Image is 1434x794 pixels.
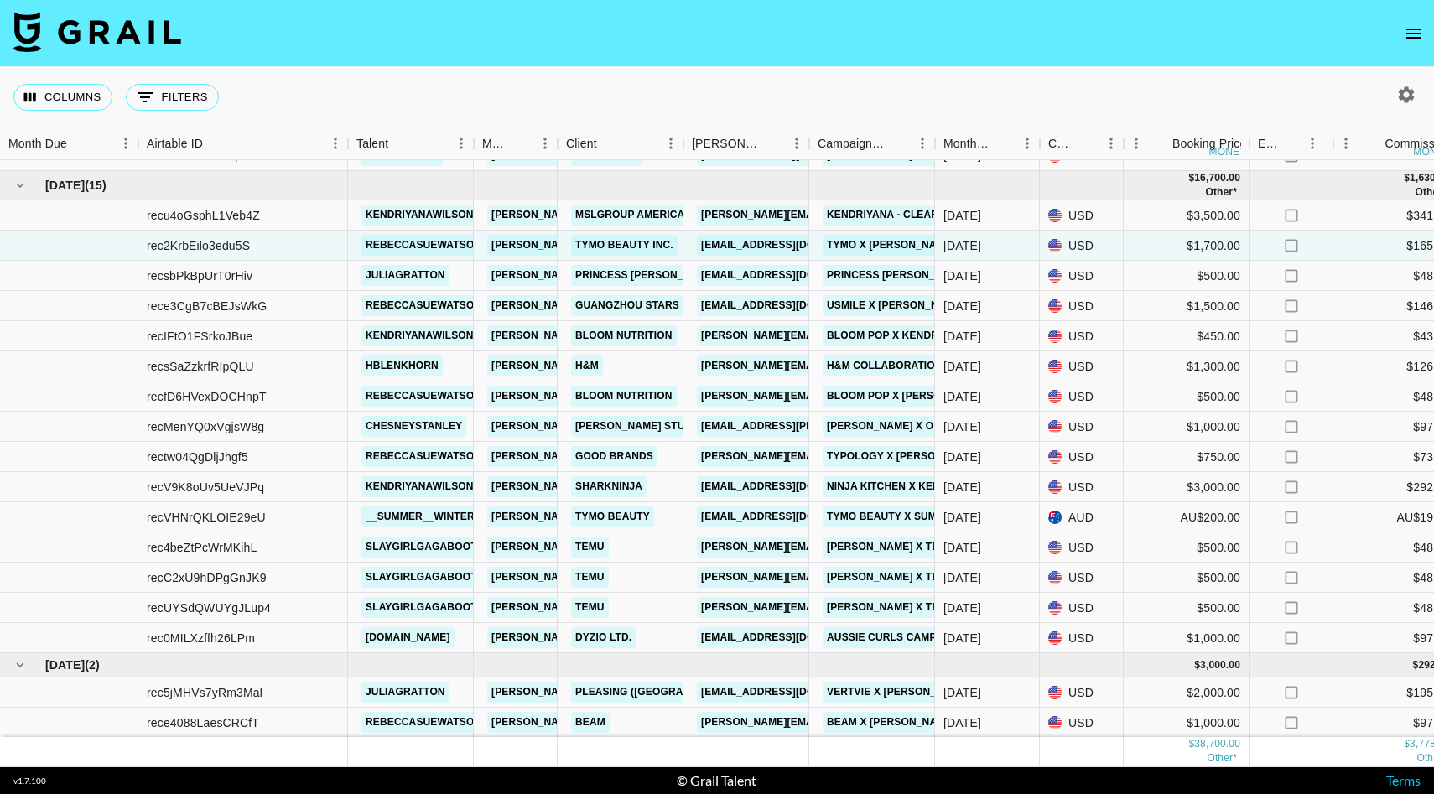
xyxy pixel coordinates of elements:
div: [PERSON_NAME] [692,127,761,160]
div: Campaign (Type) [809,127,935,160]
a: [PERSON_NAME][EMAIL_ADDRESS][PERSON_NAME][DOMAIN_NAME] [487,537,847,558]
div: recIFtO1FSrkoJBue [147,328,252,345]
a: Pleasing ([GEOGRAPHIC_DATA]) International Trade Co., Limited [571,682,943,703]
div: rece4088LaesCRCfT [147,714,259,731]
div: $ [1188,738,1194,752]
div: USD [1040,351,1124,381]
div: Expenses: Remove Commission? [1250,127,1333,160]
a: chesneystanley [361,416,466,437]
button: Menu [1099,131,1124,156]
div: USD [1040,261,1124,291]
div: USD [1040,231,1124,261]
div: rec0MILXzffh26LPm [147,630,255,646]
div: Currency [1048,127,1075,160]
div: recV9K8oUv5UeVJPq [147,479,264,496]
button: Menu [658,131,683,156]
div: AU$200.00 [1124,502,1250,532]
a: Beam X [PERSON_NAME] [823,712,960,733]
a: kendriyanawilson [361,325,478,346]
div: Booking Price [1172,127,1246,160]
button: Sort [1281,132,1305,155]
button: Sort [886,132,910,155]
button: Menu [784,131,809,156]
div: Sep '25 [943,328,981,345]
a: juliagratton [361,265,449,286]
a: [PERSON_NAME][EMAIL_ADDRESS][PERSON_NAME][DOMAIN_NAME] [487,712,847,733]
a: kendriyanawilson [361,476,478,497]
div: $1,500.00 [1124,291,1250,321]
a: TYMO Beauty [571,506,654,527]
a: [PERSON_NAME] X TEMU [823,597,959,618]
a: TEMU [571,537,609,558]
a: [PERSON_NAME][EMAIL_ADDRESS][PERSON_NAME][DOMAIN_NAME] [487,476,847,497]
div: $500.00 [1124,593,1250,623]
a: Aussie Curls Campaign x [PERSON_NAME] [823,627,1064,648]
button: hide children [8,653,32,677]
a: H&M [571,355,603,376]
a: Usmile X [PERSON_NAME] [823,295,969,316]
a: Dyzio Ltd. [571,627,636,648]
a: [DOMAIN_NAME] [361,627,455,648]
span: AU$ 200.00 [1207,753,1237,765]
a: [PERSON_NAME][EMAIL_ADDRESS][PERSON_NAME][DOMAIN_NAME] [487,325,847,346]
div: $1,000.00 [1124,708,1250,738]
button: Sort [1075,132,1099,155]
div: $ [1413,658,1419,672]
div: Sep '25 [943,479,981,496]
a: [EMAIL_ADDRESS][DOMAIN_NAME] [697,265,885,286]
div: AUD [1040,502,1124,532]
div: rec2KrbEilo3edu5S [147,237,250,254]
span: AU$ 200.00 [1205,186,1237,198]
div: USD [1040,381,1124,412]
div: $500.00 [1124,261,1250,291]
div: Sep '25 [943,539,981,556]
div: USD [1040,442,1124,472]
a: TYMO Beauty X Summer Winter [823,506,1007,527]
div: rectw04QgDljJhgf5 [147,449,248,465]
a: Princess [PERSON_NAME] USA [571,265,746,286]
a: [EMAIL_ADDRESS][DOMAIN_NAME] [697,235,885,256]
a: [PERSON_NAME][EMAIL_ADDRESS][PERSON_NAME][DOMAIN_NAME] [487,265,847,286]
a: [PERSON_NAME] X Old Navy - Back to School Campaign [823,416,1142,437]
a: [PERSON_NAME][EMAIL_ADDRESS][DOMAIN_NAME] [697,386,970,407]
div: $ [1404,171,1410,185]
div: $3,500.00 [1124,200,1250,231]
a: [EMAIL_ADDRESS][DOMAIN_NAME] [697,476,885,497]
button: Menu [910,131,935,156]
a: [PERSON_NAME][EMAIL_ADDRESS][PERSON_NAME][DOMAIN_NAME] [487,627,847,648]
a: Beam [571,712,610,733]
div: Booker [683,127,809,160]
a: TEMU [571,567,609,588]
div: money [1209,147,1247,157]
div: Expenses: Remove Commission? [1258,127,1281,160]
div: USD [1040,623,1124,653]
button: Menu [113,131,138,156]
div: $ [1194,658,1200,672]
div: USD [1040,708,1124,738]
div: $3,000.00 [1124,472,1250,502]
div: Airtable ID [147,127,203,160]
a: Good Brands [571,446,657,467]
a: [PERSON_NAME][EMAIL_ADDRESS][PERSON_NAME][DOMAIN_NAME] [697,355,1057,376]
a: [PERSON_NAME][EMAIL_ADDRESS][PERSON_NAME][DOMAIN_NAME] [487,682,847,703]
div: Sep '25 [943,509,981,526]
div: recC2xU9hDPgGnJK9 [147,569,267,586]
div: USD [1040,593,1124,623]
div: 38,700.00 [1194,738,1240,752]
a: Terms [1386,772,1421,788]
button: Menu [1333,131,1359,156]
a: __summer__winter__ [361,506,490,527]
div: Talent [356,127,388,160]
a: [PERSON_NAME][EMAIL_ADDRESS][DOMAIN_NAME] [697,325,970,346]
div: rece3CgB7cBEJsWkG [147,298,267,314]
a: H&M Collaboration September [823,355,1013,376]
a: [PERSON_NAME][EMAIL_ADDRESS][PERSON_NAME][DOMAIN_NAME] [487,386,847,407]
a: rebeccasuewatson [361,295,486,316]
span: ( 2 ) [85,656,100,673]
div: recsbPkBpUrT0rHiv [147,267,252,284]
a: [PERSON_NAME][EMAIL_ADDRESS][PERSON_NAME][DOMAIN_NAME] [697,205,1057,226]
span: ( 15 ) [85,177,107,194]
a: [PERSON_NAME][EMAIL_ADDRESS][PERSON_NAME][DOMAIN_NAME] [487,446,847,467]
a: juliagratton [361,682,449,703]
div: USD [1040,321,1124,351]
